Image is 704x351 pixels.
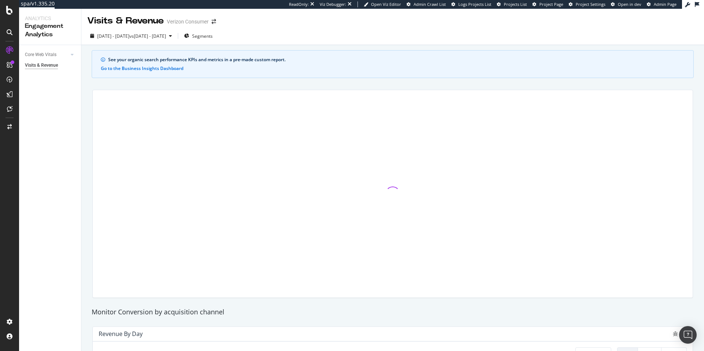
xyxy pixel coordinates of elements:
[320,1,346,7] div: Viz Debugger:
[101,66,183,71] button: Go to the Business Insights Dashboard
[25,15,75,22] div: Analytics
[92,50,694,78] div: info banner
[25,51,69,59] a: Core Web Vitals
[25,62,76,69] a: Visits & Revenue
[192,33,213,39] span: Segments
[497,1,527,7] a: Projects List
[371,1,401,7] span: Open Viz Editor
[87,15,164,27] div: Visits & Revenue
[647,1,676,7] a: Admin Page
[532,1,563,7] a: Project Page
[407,1,446,7] a: Admin Crawl List
[212,19,216,24] div: arrow-right-arrow-left
[654,1,676,7] span: Admin Page
[88,307,697,317] div: Monitor Conversion by acquisition channel
[87,30,175,42] button: [DATE] - [DATE]vs[DATE] - [DATE]
[108,56,685,63] div: See your organic search performance KPIs and metrics in a pre-made custom report.
[618,1,641,7] span: Open in dev
[504,1,527,7] span: Projects List
[569,1,605,7] a: Project Settings
[679,326,697,344] div: Open Intercom Messenger
[289,1,309,7] div: ReadOnly:
[181,30,216,42] button: Segments
[25,51,56,59] div: Core Web Vitals
[364,1,401,7] a: Open Viz Editor
[25,62,58,69] div: Visits & Revenue
[451,1,491,7] a: Logs Projects List
[539,1,563,7] span: Project Page
[97,33,129,39] span: [DATE] - [DATE]
[129,33,166,39] span: vs [DATE] - [DATE]
[458,1,491,7] span: Logs Projects List
[25,22,75,39] div: Engagement Analytics
[576,1,605,7] span: Project Settings
[414,1,446,7] span: Admin Crawl List
[99,330,143,337] div: Revenue by Day
[167,18,209,25] div: Verizon Consumer
[611,1,641,7] a: Open in dev
[673,331,678,336] div: bug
